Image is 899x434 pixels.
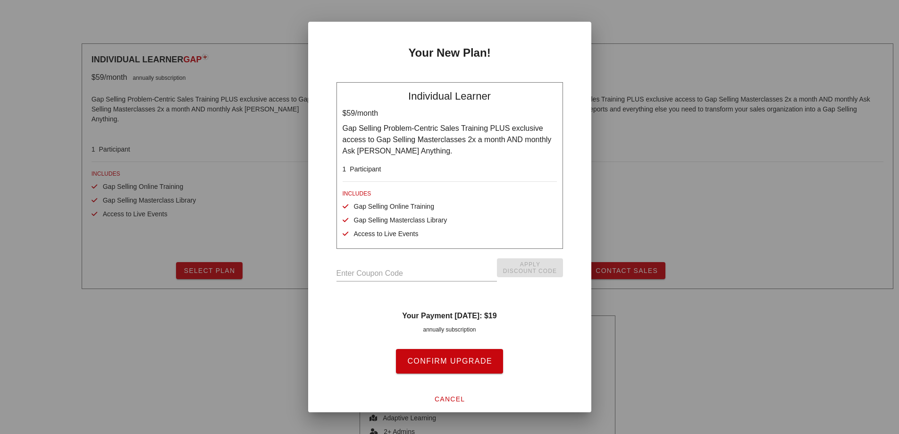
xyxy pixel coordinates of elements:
[348,203,434,210] span: Gap Selling Online Training
[343,119,557,157] p: Gap Selling Problem-Centric Sales Training PLUS exclusive access to Gap Selling Masterclasses 2x ...
[427,391,473,408] button: cancel
[343,189,557,198] div: INCLUDES
[355,108,378,119] div: /month
[336,310,563,322] h4: Your payment [DATE]: $19
[346,165,381,173] span: Participant
[348,230,419,238] span: Access to Live Events
[343,165,346,173] span: 1
[343,88,557,104] div: Individual Learner
[343,108,355,119] div: $59
[396,349,503,374] button: Confirm Upgrade
[336,266,497,281] input: Enter Coupon Code
[336,325,563,334] div: annually subscription
[407,357,492,366] span: Confirm Upgrade
[434,395,465,403] span: cancel
[348,216,447,224] span: Gap Selling Masterclass Library
[331,44,569,61] h2: Your new plan!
